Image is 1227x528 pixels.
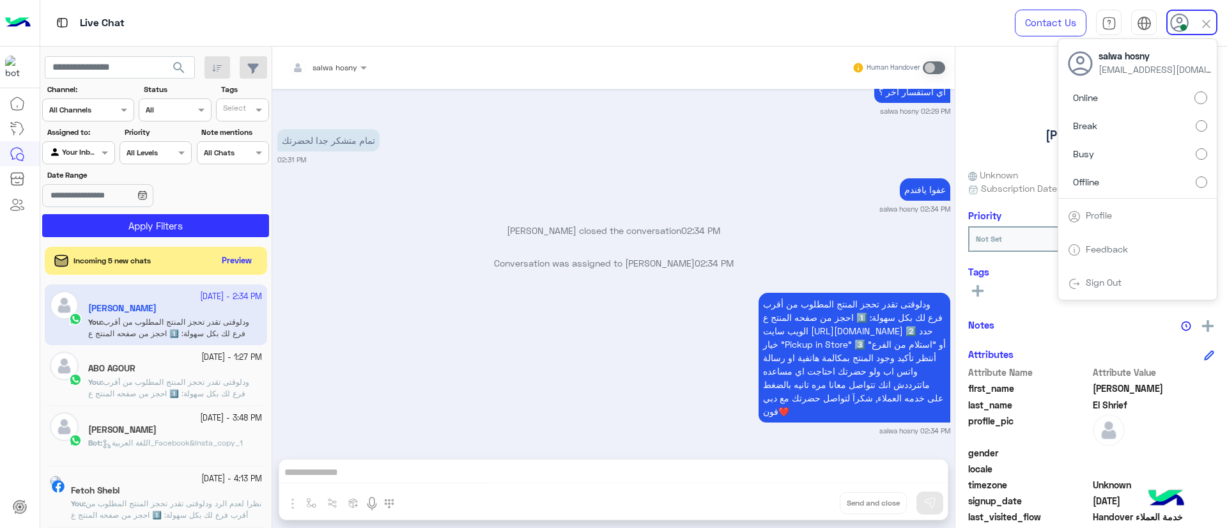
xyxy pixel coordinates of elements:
h5: Fetoh Shebl [71,485,120,496]
small: [DATE] - 3:48 PM [200,412,262,424]
img: Logo [5,10,31,36]
span: Incoming 5 new chats [73,255,151,267]
small: Human Handover [867,63,920,73]
img: tab [1068,210,1081,223]
span: You [71,499,84,508]
p: [PERSON_NAME] closed the conversation [277,224,950,237]
span: locale [968,462,1090,476]
span: 2025-10-11T20:14:46.26Z [1093,494,1215,508]
a: Contact Us [1015,10,1086,36]
span: profile_pic [968,414,1090,444]
h5: [PERSON_NAME] [1046,128,1138,143]
img: tab [54,15,70,31]
span: search [171,60,187,75]
span: gender [968,446,1090,460]
p: 12/10/2025, 2:34 PM [900,178,950,201]
a: Feedback [1086,244,1128,254]
small: [DATE] - 1:27 PM [201,352,262,364]
label: Channel: [47,84,133,95]
span: last_visited_flow [968,510,1090,524]
span: اللغة العربية_Facebook&Insta_copy_1 [102,438,243,447]
span: ودلوقتى تقدر تحجز المنتج المطلوب من أقرب فرع لك بكل سهولة: 1️⃣ احجز من صفحه المنتج ع الويب سايت h... [88,377,261,467]
small: [DATE] - 4:13 PM [201,473,262,485]
span: Offline [1073,175,1099,189]
img: WhatsApp [69,373,82,386]
h5: محمد مجدي [88,424,157,435]
span: El Shrief [1093,398,1215,412]
img: defaultAdmin.png [1093,414,1125,446]
img: defaultAdmin.png [50,412,79,441]
p: 12/10/2025, 2:29 PM [874,81,950,103]
p: Live Chat [80,15,125,32]
button: Apply Filters [42,214,269,237]
span: Subscription Date : [DATE] [981,182,1092,195]
b: : [88,377,103,387]
span: timezone [968,478,1090,492]
small: 02:31 PM [277,155,306,165]
img: defaultAdmin.png [50,352,79,380]
a: tab [1096,10,1122,36]
span: ودلوقتى تقدر تحجز المنتج المطلوب من أقرب فرع لك بكل سهولة: 1️⃣ احجز من صفحه المنتج ع الويب سايت [... [763,299,946,417]
span: [EMAIL_ADDRESS][DOMAIN_NAME] [1099,63,1214,76]
span: signup_date [968,494,1090,508]
b: : [71,499,86,508]
p: Conversation was assigned to [PERSON_NAME] [277,256,950,270]
img: tab [1102,16,1116,31]
img: notes [1181,321,1191,331]
img: tab [1137,16,1152,31]
span: Break [1073,119,1097,132]
h6: Attributes [968,348,1014,360]
img: WhatsApp [69,434,82,447]
a: Sign Out [1086,277,1122,288]
span: You [88,377,101,387]
span: Bot [88,438,100,447]
span: last_name [968,398,1090,412]
span: null [1093,462,1215,476]
img: tab [1068,277,1081,290]
span: null [1093,446,1215,460]
img: hulul-logo.png [1144,477,1189,522]
h6: Tags [968,266,1214,277]
span: salwa hosny [1099,49,1214,63]
label: Priority [125,127,190,138]
small: salwa hosny 02:34 PM [879,426,950,436]
small: salwa hosny 02:34 PM [879,204,950,214]
label: Assigned to: [47,127,113,138]
span: Unknown [968,168,1018,182]
img: Facebook [52,480,65,493]
h5: ABO AGOUR [88,363,135,374]
input: Online [1194,91,1207,104]
h6: Priority [968,210,1001,221]
b: : [88,438,102,447]
span: Ahmed [1093,382,1215,395]
img: close [1199,17,1214,31]
img: tab [1068,244,1081,256]
span: 02:34 PM [695,258,734,268]
input: Offline [1196,176,1207,188]
span: salwa hosny [313,63,357,72]
input: Busy [1196,148,1207,160]
p: 12/10/2025, 2:34 PM [759,293,950,423]
span: Attribute Name [968,366,1090,379]
label: Note mentions [201,127,267,138]
label: Date Range [47,169,190,181]
p: 12/10/2025, 2:31 PM [277,129,380,151]
div: Select [221,102,246,117]
small: salwa hosny 02:29 PM [880,106,950,116]
label: Tags [221,84,268,95]
h6: Notes [968,319,994,330]
span: Unknown [1093,478,1215,492]
img: 1403182699927242 [5,56,28,79]
span: Handover خدمة العملاء [1093,510,1215,524]
input: Break [1196,120,1207,132]
span: Busy [1073,147,1094,160]
button: search [164,56,195,84]
b: Not Set [976,234,1002,244]
span: 02:34 PM [681,225,720,236]
button: Send and close [840,492,907,514]
label: Status [144,84,210,95]
img: picture [50,476,61,487]
img: add [1202,320,1214,332]
button: Preview [217,252,258,270]
span: Attribute Value [1093,366,1215,379]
